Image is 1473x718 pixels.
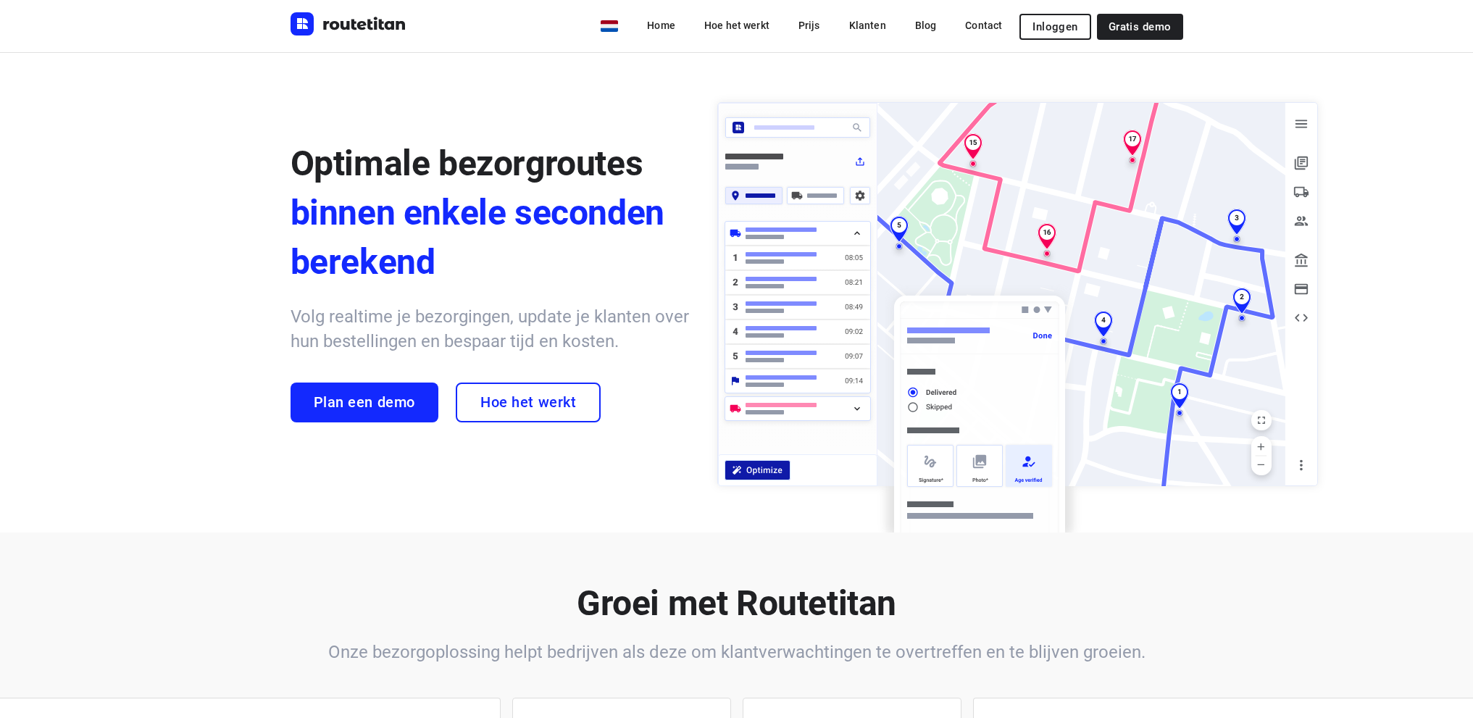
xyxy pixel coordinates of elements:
[291,304,689,354] h6: Volg realtime je bezorgingen, update je klanten over hun bestellingen en bespaar tijd en kosten.
[1019,14,1090,40] button: Inloggen
[1097,14,1183,40] a: Gratis demo
[456,383,601,422] a: Hoe het werkt
[904,12,948,38] a: Blog
[709,93,1327,533] img: illustration
[291,12,406,39] a: Routetitan
[291,383,438,422] a: Plan een demo
[480,394,576,411] span: Hoe het werkt
[291,143,643,184] span: Optimale bezorgroutes
[954,12,1014,38] a: Contact
[693,12,781,38] a: Hoe het werkt
[314,394,415,411] span: Plan een demo
[291,188,689,287] span: binnen enkele seconden berekend
[838,12,898,38] a: Klanten
[1032,21,1077,33] span: Inloggen
[291,640,1183,664] h6: Onze bezorgoplossing helpt bedrijven als deze om klantverwachtingen te overtreffen en te blijven ...
[291,12,406,36] img: Routetitan logo
[577,583,896,624] b: Groei met Routetitan
[787,12,832,38] a: Prijs
[635,12,687,38] a: Home
[1109,21,1172,33] span: Gratis demo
